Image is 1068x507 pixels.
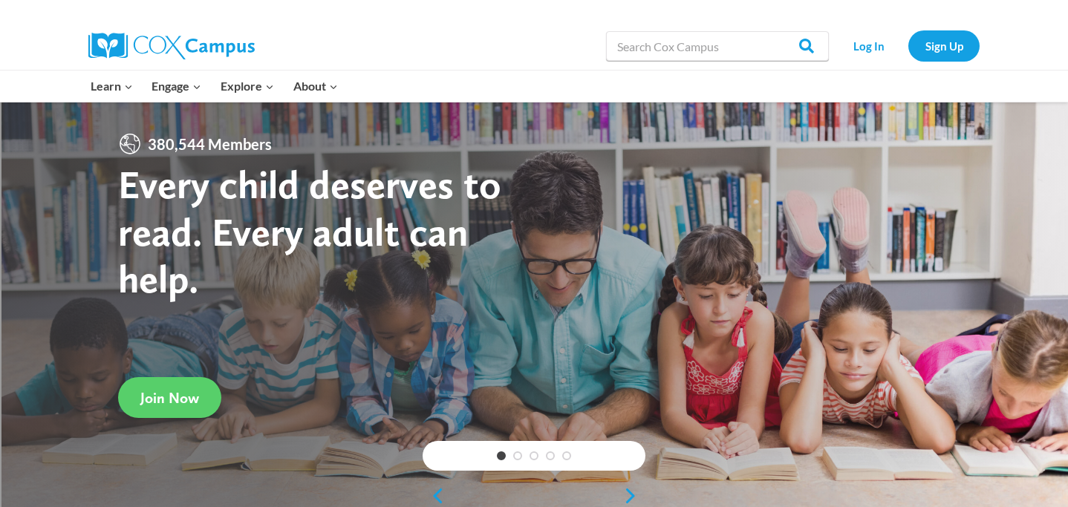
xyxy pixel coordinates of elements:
input: Search Cox Campus [606,31,829,61]
nav: Secondary Navigation [836,30,980,61]
img: Cox Campus [88,33,255,59]
span: Explore [221,76,274,96]
span: About [293,76,338,96]
a: Sign Up [908,30,980,61]
span: Engage [152,76,201,96]
span: Learn [91,76,133,96]
a: Log In [836,30,901,61]
nav: Primary Navigation [81,71,347,102]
